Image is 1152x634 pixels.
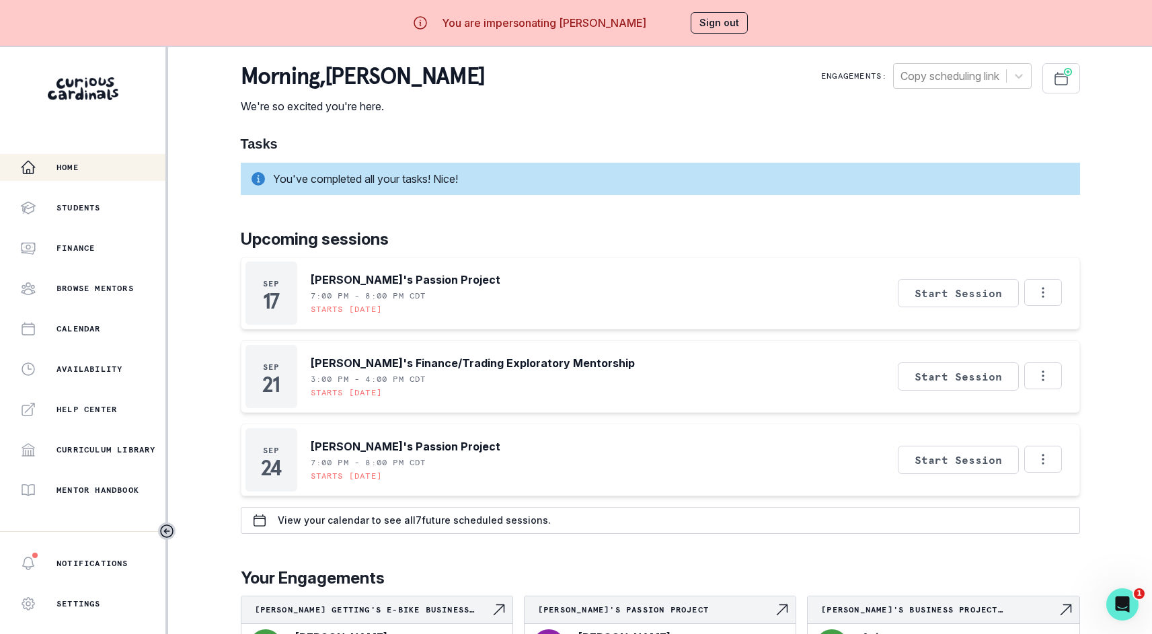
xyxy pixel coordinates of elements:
p: [PERSON_NAME]'s Passion Project [311,438,500,454]
p: Settings [56,598,101,609]
p: Notifications [56,558,128,569]
p: 17 [263,294,279,308]
p: Calendar [56,323,101,334]
p: View your calendar to see all 7 future scheduled sessions. [278,515,551,526]
p: morning , [PERSON_NAME] [241,63,485,90]
img: Curious Cardinals Logo [48,77,118,100]
p: Finance [56,243,95,253]
p: 7:00 PM - 8:00 PM CDT [311,457,426,468]
p: Sep [263,445,280,456]
svg: Navigate to engagement page [491,602,507,618]
p: 3:00 PM - 4:00 PM CDT [311,374,426,385]
p: Upcoming sessions [241,227,1080,251]
p: Home [56,162,79,173]
span: 1 [1134,588,1145,599]
svg: Navigate to engagement page [774,602,790,618]
p: Starts [DATE] [311,471,383,481]
button: Options [1024,446,1062,473]
button: Options [1024,279,1062,306]
div: Copy scheduling link [900,68,999,84]
button: Start Session [898,362,1019,391]
h1: Tasks [241,136,1080,152]
p: Curriculum Library [56,444,156,455]
p: [PERSON_NAME]'s Business Project Mentorship [821,604,1057,615]
button: Start Session [898,446,1019,474]
p: Mentor Handbook [56,485,139,496]
p: [PERSON_NAME]'s Passion Project [538,604,774,615]
p: We're so excited you're here. [241,98,485,114]
button: Options [1024,362,1062,389]
iframe: Intercom live chat [1106,588,1139,621]
p: Engagements: [821,71,887,81]
p: Starts [DATE] [311,304,383,315]
p: 24 [261,461,281,475]
p: Students [56,202,101,213]
p: [PERSON_NAME]'s Passion Project [311,272,500,288]
p: Sep [263,362,280,372]
p: Sep [263,278,280,289]
p: Help Center [56,404,117,415]
p: Your Engagements [241,566,1080,590]
p: [PERSON_NAME]'s Finance/Trading Exploratory Mentorship [311,355,635,371]
p: Browse Mentors [56,283,134,294]
p: [PERSON_NAME] Getting's E-Bike Business Passion Project [255,604,491,615]
button: Sign out [691,12,748,34]
p: Availability [56,364,122,374]
button: Schedule Sessions [1042,63,1080,93]
p: 7:00 PM - 8:00 PM CDT [311,290,426,301]
svg: Navigate to engagement page [1058,602,1074,618]
p: Starts [DATE] [311,387,383,398]
button: Start Session [898,279,1019,307]
button: Toggle sidebar [158,522,176,540]
div: You've completed all your tasks! Nice! [241,163,1080,195]
p: You are impersonating [PERSON_NAME] [442,15,646,31]
p: 21 [262,378,279,391]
